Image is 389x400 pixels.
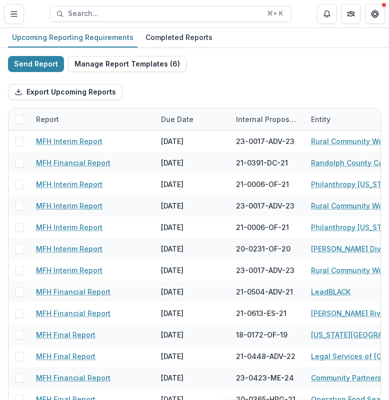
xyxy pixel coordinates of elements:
[155,238,230,259] div: [DATE]
[36,179,102,189] a: MFH Interim Report
[155,324,230,345] div: [DATE]
[236,136,294,146] div: 23-0017-ADV-23
[155,108,230,130] div: Due Date
[141,30,216,44] div: Completed Reports
[230,108,305,130] div: Internal Proposal ID
[265,8,285,19] div: ⌘ + K
[30,114,65,124] div: Report
[236,351,295,361] div: 21-0448-ADV-22
[155,259,230,281] div: [DATE]
[236,308,286,318] div: 21-0613-ES-21
[36,308,110,318] a: MFH Financial Report
[36,222,102,232] a: MFH Interim Report
[30,108,155,130] div: Report
[36,157,110,168] a: MFH Financial Report
[36,265,102,275] a: MFH Interim Report
[236,179,289,189] div: 21-0006-OF-21
[155,114,199,124] div: Due Date
[49,6,291,22] button: Search...
[230,114,305,124] div: Internal Proposal ID
[236,329,287,340] div: 18-0172-OF-19
[155,130,230,152] div: [DATE]
[236,286,293,297] div: 21-0504-ADV-21
[155,367,230,388] div: [DATE]
[4,4,24,24] button: Toggle Menu
[236,243,290,254] div: 20-0231-OF-20
[155,345,230,367] div: [DATE]
[8,56,64,72] button: Send Report
[8,30,137,44] div: Upcoming Reporting Requirements
[155,173,230,195] div: [DATE]
[236,157,288,168] div: 21-0391-DC-21
[155,216,230,238] div: [DATE]
[365,4,385,24] button: Get Help
[155,302,230,324] div: [DATE]
[155,281,230,302] div: [DATE]
[36,372,110,383] a: MFH Financial Report
[36,200,102,211] a: MFH Interim Report
[155,195,230,216] div: [DATE]
[236,222,289,232] div: 21-0006-OF-21
[36,351,95,361] a: MFH Final Report
[36,286,110,297] a: MFH Financial Report
[68,56,186,72] button: Manage Report Templates (6)
[236,200,294,211] div: 23-0017-ADV-23
[68,9,261,18] span: Search...
[8,28,137,47] a: Upcoming Reporting Requirements
[155,152,230,173] div: [DATE]
[317,4,337,24] button: Notifications
[36,243,102,254] a: MFH Interim Report
[141,28,216,47] a: Completed Reports
[236,372,294,383] div: 23-0423-ME-24
[341,4,361,24] button: Partners
[8,84,122,100] button: Export Upcoming Reports
[36,136,102,146] a: MFH Interim Report
[311,286,350,297] a: LeadBLACK
[36,329,95,340] a: MFH Final Report
[236,265,294,275] div: 23-0017-ADV-23
[305,114,336,124] div: Entity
